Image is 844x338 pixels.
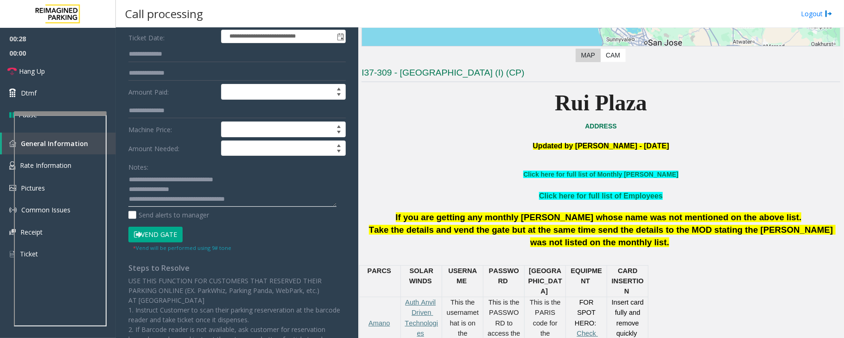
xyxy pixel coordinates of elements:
[9,206,17,214] img: 'icon'
[368,267,391,274] span: PARCS
[612,267,644,295] span: CARD INSERTION
[448,267,477,285] span: USERNAME
[9,140,16,147] img: 'icon'
[2,133,116,154] a: General Information
[409,267,435,285] span: SOLAR WINDS
[825,9,832,19] img: logout
[133,244,231,251] small: Vend will be performed using 9# tone
[126,30,219,44] label: Ticket Date:
[126,121,219,137] label: Machine Price:
[369,225,836,247] span: Take the details and vend the gate but at the same time send the details to the MOD stating the [...
[489,267,519,285] span: PASSWOR
[447,299,477,316] span: This the username
[9,250,15,258] img: 'icon'
[335,30,345,43] span: Toggle popup
[539,192,663,200] a: Click here for full list of Employees
[667,237,669,247] span: .
[128,210,209,220] label: Send alerts to manager
[571,267,603,285] span: EQUIPMENT
[332,148,345,156] span: Decrease value
[332,92,345,99] span: Decrease value
[575,299,597,327] span: FOR SPOT HERO:
[21,88,37,98] span: Dtmf
[528,267,562,295] span: [GEOGRAPHIC_DATA]
[9,185,16,191] img: 'icon'
[332,141,345,148] span: Increase value
[801,9,832,19] a: Logout
[332,122,345,129] span: Increase value
[503,277,508,285] span: D
[523,171,678,178] a: Click here for full list of Monthly [PERSON_NAME]
[405,299,436,306] a: Auth Anvil
[396,212,802,222] span: If you are getting any monthly [PERSON_NAME] whose name was not mentioned on the above list.
[121,2,208,25] h3: Call processing
[128,227,183,242] button: Vend Gate
[19,110,37,120] span: Pause
[585,122,616,130] a: ADDRESS
[600,49,626,62] label: CAM
[9,161,15,170] img: 'icon'
[126,84,219,100] label: Amount Paid:
[405,309,438,337] a: Driven Technologies
[9,229,16,235] img: 'icon'
[19,66,45,76] span: Hang Up
[362,67,840,82] h3: I37-309 - [GEOGRAPHIC_DATA] (I) (CP)
[533,142,669,150] span: Updated by [PERSON_NAME] - [DATE]
[128,159,148,172] label: Notes:
[128,264,346,273] h4: Steps to Resolve
[612,299,646,337] span: Insert card fully and remove quickly
[555,90,647,115] b: Rui Plaza
[126,140,219,156] label: Amount Needed:
[576,49,601,62] label: Map
[332,84,345,92] span: Increase value
[368,319,390,327] a: Amano
[332,129,345,137] span: Decrease value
